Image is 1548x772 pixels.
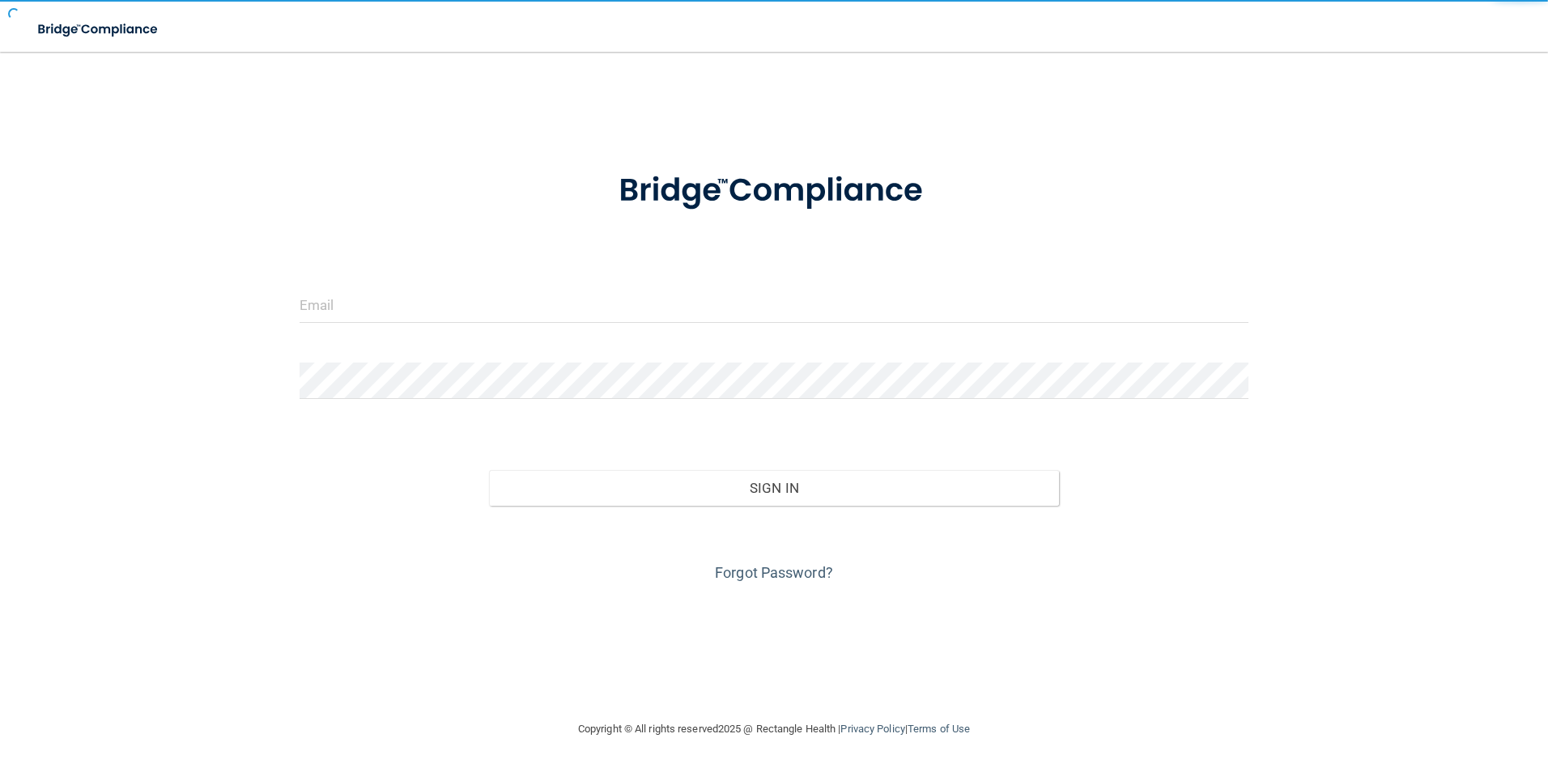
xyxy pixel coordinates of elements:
a: Privacy Policy [840,723,904,735]
img: bridge_compliance_login_screen.278c3ca4.svg [585,149,963,233]
a: Terms of Use [908,723,970,735]
div: Copyright © All rights reserved 2025 @ Rectangle Health | | [478,703,1070,755]
button: Sign In [489,470,1059,506]
img: bridge_compliance_login_screen.278c3ca4.svg [24,13,173,46]
a: Forgot Password? [715,564,833,581]
input: Email [300,286,1249,323]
